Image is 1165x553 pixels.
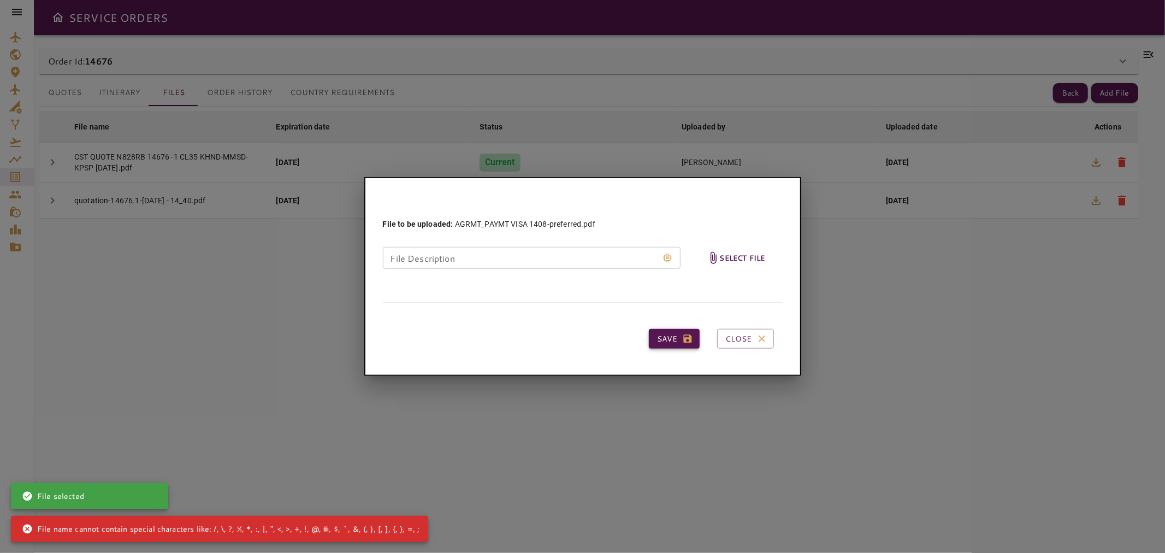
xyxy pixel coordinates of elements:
[717,329,774,349] button: Close
[22,519,419,539] div: File name cannot contain special characters like: /, \, ?, %, *, :, |, ", <, >, +, !, @, #, $, ^,...
[22,486,84,506] div: File selected
[383,220,453,228] span: File to be uploaded:
[702,231,770,285] span: upload picture
[649,329,700,349] button: Save
[383,219,595,230] div: AGRMT_PAYMT VISA 1408-preferred.pdf
[720,251,765,264] h6: Select file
